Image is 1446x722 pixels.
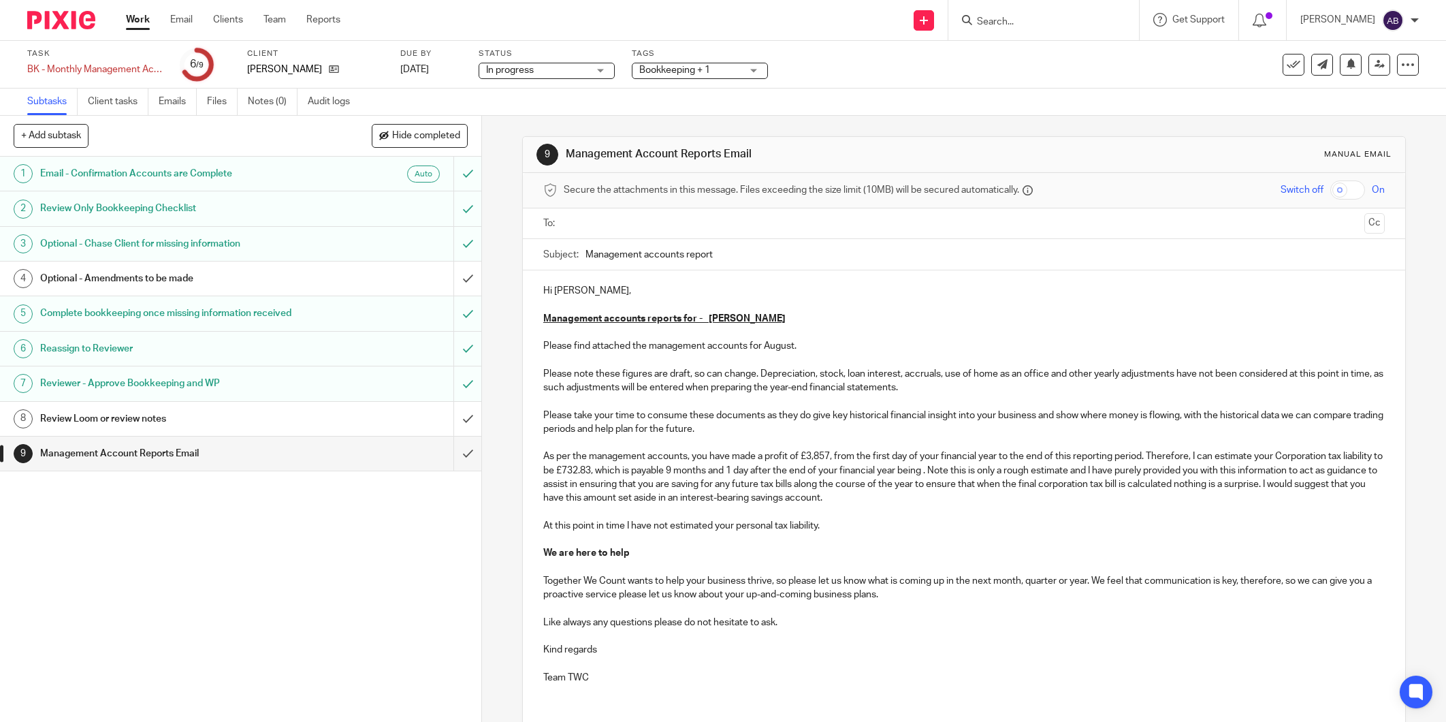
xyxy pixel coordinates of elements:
[543,367,1385,561] p: Please note these figures are draft, so can change. Depreciation, stock, loan interest, accruals,...
[263,13,286,27] a: Team
[632,48,768,59] label: Tags
[248,89,298,115] a: Notes (0)
[14,374,33,393] div: 7
[159,89,197,115] a: Emails
[247,63,322,76] p: [PERSON_NAME]
[543,671,1385,685] p: Team TWC
[1372,183,1385,197] span: On
[14,164,33,183] div: 1
[88,89,148,115] a: Client tasks
[400,48,462,59] label: Due by
[400,65,429,74] span: [DATE]
[543,561,1385,602] p: Together We Count wants to help your business thrive, so please let us know what is coming up in ...
[392,131,460,142] span: Hide completed
[543,548,630,558] strong: We are here to help
[407,166,440,183] div: Auto
[639,65,710,75] span: Bookkeeping + 1
[27,48,163,59] label: Task
[543,248,579,262] label: Subject:
[564,183,1019,197] span: Secure the attachments in this message. Files exceeding the size limit (10MB) will be secured aut...
[372,124,468,147] button: Hide completed
[1281,183,1323,197] span: Switch off
[14,234,33,253] div: 3
[566,147,993,161] h1: Management Account Reports Email
[1300,13,1375,27] p: [PERSON_NAME]
[14,409,33,428] div: 8
[14,124,89,147] button: + Add subtask
[40,443,307,464] h1: Management Account Reports Email
[170,13,193,27] a: Email
[40,268,307,289] h1: Optional - Amendments to be made
[40,409,307,429] h1: Review Loom or review notes
[40,163,307,184] h1: Email - Confirmation Accounts are Complete
[196,61,204,69] small: /9
[190,57,204,72] div: 6
[1172,15,1225,25] span: Get Support
[40,303,307,324] h1: Complete bookkeeping once missing information received
[40,198,307,219] h1: Review Only Bookkeeping Checklist
[308,89,360,115] a: Audit logs
[479,48,615,59] label: Status
[40,339,307,359] h1: Reassign to Reviewer
[126,13,150,27] a: Work
[543,601,1385,629] p: Like always any questions please do not hesitate to ask.
[14,339,33,358] div: 6
[247,48,383,59] label: Client
[40,373,307,394] h1: Reviewer - Approve Bookkeeping and WP
[27,63,163,76] div: BK - Monthly Management Accounts REVIEW ONLY
[1382,10,1404,31] img: svg%3E
[14,444,33,463] div: 9
[306,13,340,27] a: Reports
[543,217,558,230] label: To:
[536,144,558,166] div: 9
[976,16,1098,29] input: Search
[213,13,243,27] a: Clients
[1364,213,1385,234] button: Cc
[27,89,78,115] a: Subtasks
[543,284,1385,298] p: Hi [PERSON_NAME],
[27,11,95,29] img: Pixie
[14,304,33,324] div: 5
[486,65,534,75] span: In progress
[207,89,238,115] a: Files
[40,234,307,254] h1: Optional - Chase Client for missing information
[14,200,33,219] div: 2
[1324,149,1392,160] div: Manual email
[543,643,1385,657] p: Kind regards
[14,269,33,288] div: 4
[543,314,786,324] u: Management accounts reports for - [PERSON_NAME]
[543,339,1385,353] p: Please find attached the management accounts for August.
